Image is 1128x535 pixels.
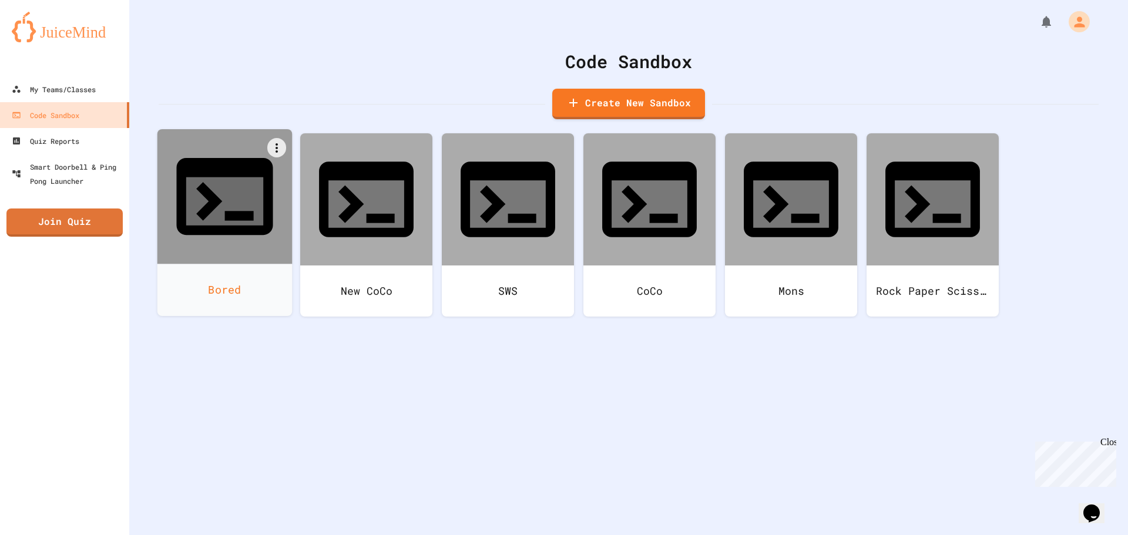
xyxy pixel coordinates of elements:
[157,264,293,316] div: Bored
[583,265,716,317] div: CoCo
[1056,8,1093,35] div: My Account
[725,133,857,317] a: Mons
[12,12,117,42] img: logo-orange.svg
[442,265,574,317] div: SWS
[1030,437,1116,487] iframe: chat widget
[725,265,857,317] div: Mons
[12,160,125,188] div: Smart Doorbell & Ping Pong Launcher
[1079,488,1116,523] iframe: chat widget
[583,133,716,317] a: CoCo
[6,208,123,237] a: Join Quiz
[157,129,293,316] a: Bored
[1018,12,1056,32] div: My Notifications
[300,133,432,317] a: New CoCo
[300,265,432,317] div: New CoCo
[5,5,81,75] div: Chat with us now!Close
[12,134,79,148] div: Quiz Reports
[867,265,999,317] div: Rock Paper Scissors RPG
[552,89,705,119] a: Create New Sandbox
[442,133,574,317] a: SWS
[12,82,96,96] div: My Teams/Classes
[159,48,1099,75] div: Code Sandbox
[12,108,79,122] div: Code Sandbox
[867,133,999,317] a: Rock Paper Scissors RPG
